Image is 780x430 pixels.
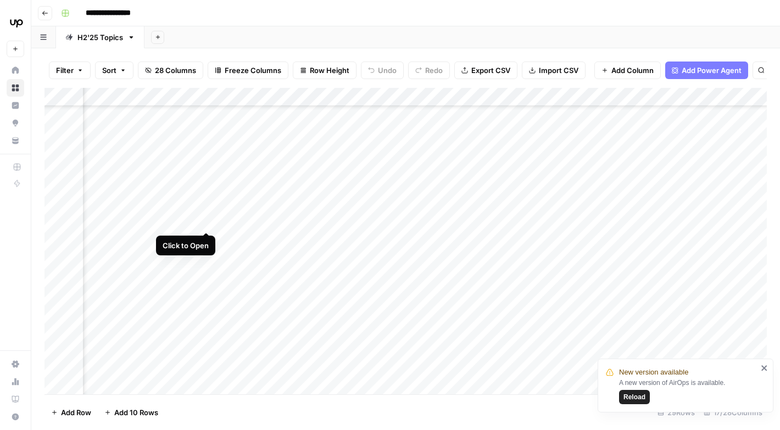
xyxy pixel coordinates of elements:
[7,79,24,97] a: Browse
[619,390,650,404] button: Reload
[378,65,397,76] span: Undo
[682,65,742,76] span: Add Power Agent
[7,62,24,79] a: Home
[61,407,91,418] span: Add Row
[95,62,133,79] button: Sort
[7,97,24,114] a: Insights
[208,62,288,79] button: Freeze Columns
[77,32,123,43] div: H2'25 Topics
[293,62,356,79] button: Row Height
[56,65,74,76] span: Filter
[408,62,450,79] button: Redo
[653,404,699,421] div: 29 Rows
[619,367,688,378] span: New version available
[665,62,748,79] button: Add Power Agent
[49,62,91,79] button: Filter
[163,240,209,251] div: Click to Open
[138,62,203,79] button: 28 Columns
[761,364,768,372] button: close
[7,408,24,426] button: Help + Support
[425,65,443,76] span: Redo
[594,62,661,79] button: Add Column
[7,390,24,408] a: Learning Hub
[361,62,404,79] button: Undo
[114,407,158,418] span: Add 10 Rows
[7,355,24,373] a: Settings
[7,9,24,36] button: Workspace: Upwork
[56,26,144,48] a: H2'25 Topics
[98,404,165,421] button: Add 10 Rows
[155,65,196,76] span: 28 Columns
[44,404,98,421] button: Add Row
[310,65,349,76] span: Row Height
[471,65,510,76] span: Export CSV
[454,62,517,79] button: Export CSV
[522,62,586,79] button: Import CSV
[619,378,757,404] div: A new version of AirOps is available.
[7,373,24,390] a: Usage
[539,65,578,76] span: Import CSV
[611,65,654,76] span: Add Column
[623,392,645,402] span: Reload
[7,114,24,132] a: Opportunities
[7,132,24,149] a: Your Data
[7,13,26,32] img: Upwork Logo
[102,65,116,76] span: Sort
[225,65,281,76] span: Freeze Columns
[699,404,767,421] div: 17/28 Columns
